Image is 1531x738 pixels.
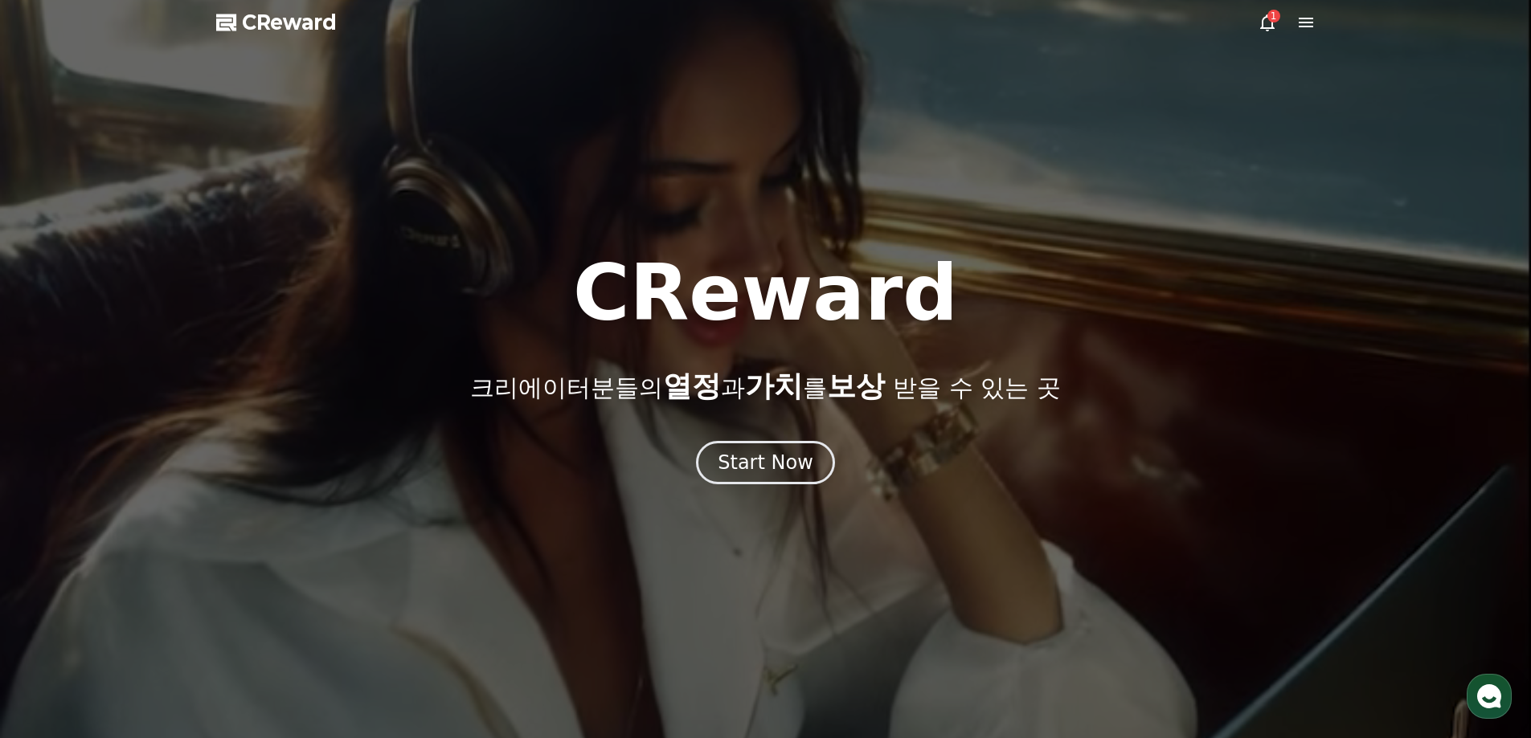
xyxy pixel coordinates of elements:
a: 대화 [106,509,207,549]
span: 홈 [51,533,60,546]
button: Start Now [696,441,835,484]
span: 열정 [663,369,721,402]
a: 홈 [5,509,106,549]
span: 가치 [745,369,803,402]
span: 보상 [827,369,885,402]
p: 크리에이터분들의 과 를 받을 수 있는 곳 [470,370,1060,402]
a: 설정 [207,509,309,549]
a: 1 [1258,13,1277,32]
div: 1 [1267,10,1280,22]
a: CReward [216,10,337,35]
a: Start Now [696,457,835,472]
span: 설정 [248,533,268,546]
span: 대화 [147,534,166,547]
div: Start Now [718,450,813,475]
h1: CReward [573,255,958,332]
span: CReward [242,10,337,35]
